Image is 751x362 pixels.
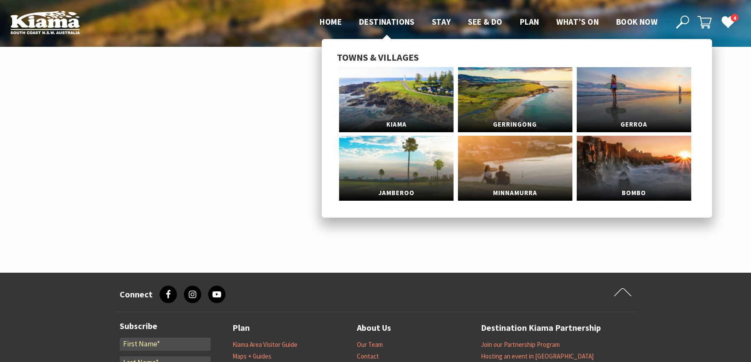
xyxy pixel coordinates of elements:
span: Gerringong [458,117,572,133]
span: Jamberoo [339,185,454,201]
img: Kiama Logo [10,10,80,34]
a: Our Team [357,340,383,349]
span: Kiama [339,117,454,133]
span: Destinations [359,16,415,27]
span: 4 [731,14,738,22]
a: 4 [721,15,734,28]
span: Book now [616,16,657,27]
a: Contact [357,352,379,361]
span: Stay [432,16,451,27]
p: Sorry, that page doesn't exist. [119,116,632,128]
span: What’s On [556,16,599,27]
a: Maps + Guides [232,352,271,361]
span: Bombo [577,185,691,201]
span: Minnamurra [458,185,572,201]
span: Towns & Villages [337,51,419,63]
nav: Main Menu [311,15,666,29]
span: See & Do [468,16,502,27]
a: Kiama Area Visitor Guide [232,340,297,349]
span: Gerroa [577,117,691,133]
h3: Connect [120,289,153,300]
a: Plan [232,321,250,335]
a: Join our Partnership Program [481,340,560,349]
a: About Us [357,321,391,335]
a: Destination Kiama Partnership [481,321,601,335]
span: Home [320,16,342,27]
h3: Subscribe [120,321,211,331]
h1: 404 [119,71,632,106]
span: Plan [520,16,539,27]
input: First Name* [120,338,211,351]
a: Hosting an event in [GEOGRAPHIC_DATA] [481,352,594,361]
